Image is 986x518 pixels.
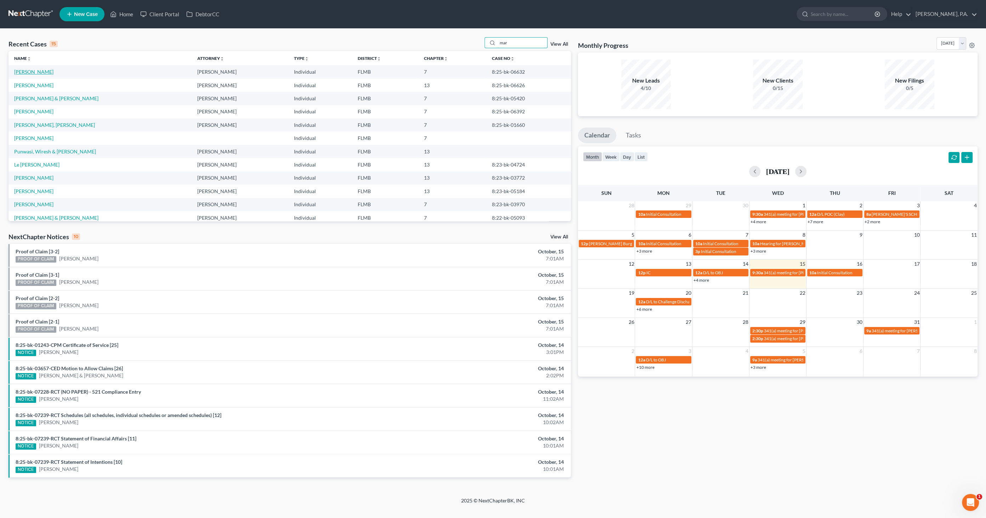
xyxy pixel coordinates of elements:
[418,79,486,92] td: 13
[27,57,31,61] i: unfold_more
[14,175,53,181] a: [PERSON_NAME]
[945,190,953,196] span: Sat
[913,318,920,326] span: 31
[59,325,98,332] a: [PERSON_NAME]
[16,443,36,450] div: NOTICE
[16,435,136,441] a: 8:25-bk-07239-RCT Statement of Financial Affairs [11]
[752,270,763,275] span: 9:30a
[288,118,352,131] td: Individual
[16,342,118,348] a: 8:25-bk-01243-CPM Certificate of Service [25]
[39,372,123,379] a: [PERSON_NAME] & [PERSON_NAME]
[386,458,564,466] div: October, 14
[701,249,736,254] span: Initial Consultation
[39,442,78,449] a: [PERSON_NAME]
[39,349,78,356] a: [PERSON_NAME]
[291,497,695,510] div: 2025 © NextChapterBK, INC
[745,347,749,355] span: 4
[764,212,832,217] span: 341(a) meeting for [PERSON_NAME]
[550,235,568,240] a: View All
[418,198,486,211] td: 7
[753,77,803,85] div: New Clients
[16,326,56,333] div: PROOF OF CLAIM
[716,190,725,196] span: Tue
[752,328,763,333] span: 2:30p
[197,56,224,61] a: Attorneyunfold_more
[14,122,95,128] a: [PERSON_NAME], [PERSON_NAME]
[912,8,977,21] a: [PERSON_NAME], P.A.
[288,145,352,158] td: Individual
[695,241,702,246] span: 10a
[191,118,288,131] td: [PERSON_NAME]
[418,92,486,105] td: 7
[418,158,486,171] td: 13
[191,185,288,198] td: [PERSON_NAME]
[288,105,352,118] td: Individual
[646,270,650,275] span: IC
[418,171,486,185] td: 13
[685,318,692,326] span: 27
[913,231,920,239] span: 10
[809,270,816,275] span: 10a
[685,289,692,297] span: 20
[386,278,564,286] div: 7:01AM
[16,365,123,371] a: 8:25-bk-03657-CED Motion to Allow Claims [26]
[752,336,763,341] span: 2:30p
[16,280,56,286] div: PROOF OF CLAIM
[578,41,628,50] h3: Monthly Progress
[742,260,749,268] span: 14
[630,347,635,355] span: 2
[695,270,702,275] span: 12a
[750,365,766,370] a: +3 more
[885,77,934,85] div: New Filings
[59,302,98,309] a: [PERSON_NAME]
[764,270,832,275] span: 341(a) meeting for [PERSON_NAME]
[386,365,564,372] div: October, 14
[688,231,692,239] span: 6
[913,289,920,297] span: 24
[39,395,78,402] a: [PERSON_NAME]
[16,319,59,325] a: Proof of Claim [2-1]
[14,82,53,88] a: [PERSON_NAME]
[72,233,80,240] div: 10
[750,248,766,254] a: +3 more
[16,467,36,473] div: NOTICE
[14,95,98,101] a: [PERSON_NAME] & [PERSON_NAME]
[638,212,645,217] span: 10a
[636,306,652,312] a: +6 more
[358,56,381,61] a: Districtunfold_more
[74,12,98,17] span: New Case
[688,347,692,355] span: 3
[288,92,352,105] td: Individual
[16,396,36,403] div: NOTICE
[638,299,645,304] span: 12a
[638,241,645,246] span: 10a
[418,185,486,198] td: 13
[288,79,352,92] td: Individual
[352,92,418,105] td: FLMB
[424,56,448,61] a: Chapterunfold_more
[352,131,418,145] td: FLMB
[352,118,418,131] td: FLMB
[386,372,564,379] div: 2:02PM
[14,135,53,141] a: [PERSON_NAME]
[550,42,568,47] a: View All
[16,420,36,426] div: NOTICE
[16,350,36,356] div: NOTICE
[39,466,78,473] a: [PERSON_NAME]
[386,419,564,426] div: 10:02AM
[220,57,224,61] i: unfold_more
[386,248,564,255] div: October, 15
[352,145,418,158] td: FLMB
[628,260,635,268] span: 12
[386,412,564,419] div: October, 14
[799,318,806,326] span: 29
[191,145,288,158] td: [PERSON_NAME]
[16,389,141,395] a: 8:25-bk-07228-RCT (NO PAPER) - 521 Compliance Entry
[817,270,852,275] span: Initial Consultation
[962,494,979,511] iframe: Intercom live chat
[386,466,564,473] div: 10:01AM
[638,270,645,275] span: 12p
[8,40,58,48] div: Recent Cases
[386,302,564,309] div: 7:01AM
[352,105,418,118] td: FLMB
